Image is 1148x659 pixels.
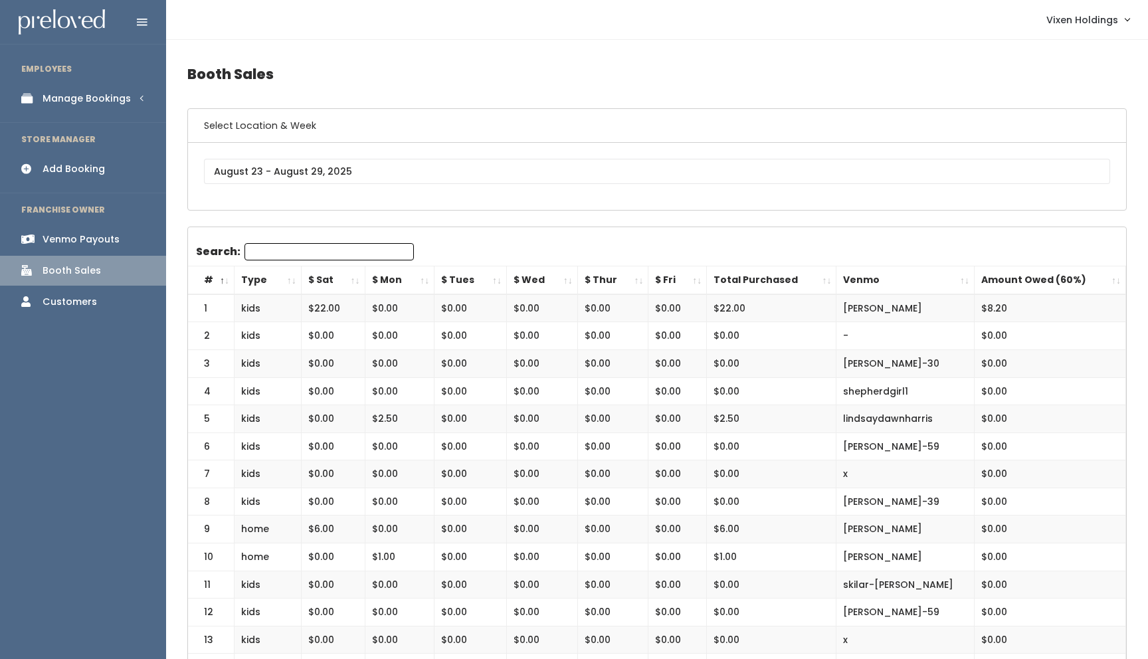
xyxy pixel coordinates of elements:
td: 10 [188,543,235,571]
td: - [836,322,975,350]
td: $0.00 [507,626,578,654]
td: $0.00 [434,599,507,626]
th: Amount Owed (60%): activate to sort column ascending [975,266,1126,294]
td: $0.00 [975,460,1126,488]
td: $0.00 [648,349,707,377]
td: $0.00 [365,377,434,405]
th: Type: activate to sort column ascending [235,266,302,294]
td: $0.00 [507,599,578,626]
td: $0.00 [507,516,578,543]
td: $0.00 [577,377,648,405]
td: $0.00 [434,405,507,433]
td: $0.00 [707,599,836,626]
td: $0.00 [365,488,434,516]
td: kids [235,432,302,460]
td: $0.00 [975,322,1126,350]
td: $8.20 [975,294,1126,322]
th: $ Thur: activate to sort column ascending [577,266,648,294]
td: $0.00 [301,571,365,599]
td: $6.00 [301,516,365,543]
td: $0.00 [648,488,707,516]
td: $0.00 [507,349,578,377]
td: $0.00 [648,405,707,433]
td: $0.00 [577,543,648,571]
td: $0.00 [577,516,648,543]
td: $0.00 [507,432,578,460]
td: 4 [188,377,235,405]
th: Total Purchased: activate to sort column ascending [707,266,836,294]
th: Venmo: activate to sort column ascending [836,266,975,294]
div: Booth Sales [43,264,101,278]
td: $0.00 [707,626,836,654]
h4: Booth Sales [187,56,1127,92]
td: $0.00 [365,626,434,654]
td: $0.00 [577,460,648,488]
td: $0.00 [434,349,507,377]
td: $0.00 [707,377,836,405]
td: 3 [188,349,235,377]
div: Customers [43,295,97,309]
td: $0.00 [301,349,365,377]
td: [PERSON_NAME]-59 [836,432,975,460]
td: $0.00 [707,571,836,599]
img: preloved logo [19,9,105,35]
td: [PERSON_NAME] [836,294,975,322]
td: [PERSON_NAME] [836,516,975,543]
td: $0.00 [975,626,1126,654]
td: $0.00 [577,571,648,599]
td: $0.00 [301,377,365,405]
td: $0.00 [648,571,707,599]
td: $0.00 [365,599,434,626]
td: kids [235,626,302,654]
th: $ Tues: activate to sort column ascending [434,266,507,294]
td: $0.00 [301,460,365,488]
td: $22.00 [707,294,836,322]
td: $0.00 [507,543,578,571]
td: [PERSON_NAME]-39 [836,488,975,516]
td: $0.00 [434,626,507,654]
td: $0.00 [434,377,507,405]
td: shepherdgirl1 [836,377,975,405]
td: $0.00 [975,488,1126,516]
td: 5 [188,405,235,433]
td: $0.00 [975,543,1126,571]
td: $0.00 [577,294,648,322]
td: kids [235,460,302,488]
td: $0.00 [648,543,707,571]
td: $0.00 [507,488,578,516]
td: $1.00 [365,543,434,571]
td: $0.00 [577,599,648,626]
td: 1 [188,294,235,322]
td: 2 [188,322,235,350]
td: $0.00 [434,322,507,350]
td: $0.00 [301,322,365,350]
th: $ Fri: activate to sort column ascending [648,266,707,294]
td: $0.00 [577,432,648,460]
td: $0.00 [648,294,707,322]
td: $0.00 [507,294,578,322]
td: [PERSON_NAME]-30 [836,349,975,377]
td: $0.00 [301,626,365,654]
td: $0.00 [707,432,836,460]
td: $0.00 [365,432,434,460]
td: x [836,626,975,654]
td: 6 [188,432,235,460]
td: $0.00 [975,599,1126,626]
td: $0.00 [975,516,1126,543]
td: 11 [188,571,235,599]
td: $0.00 [365,294,434,322]
td: kids [235,377,302,405]
td: kids [235,571,302,599]
td: $0.00 [365,322,434,350]
td: $0.00 [434,543,507,571]
td: kids [235,599,302,626]
td: $0.00 [365,349,434,377]
td: lindsaydawnharris [836,405,975,433]
td: $0.00 [434,571,507,599]
span: Vixen Holdings [1046,13,1118,27]
h6: Select Location & Week [188,109,1126,143]
div: Manage Bookings [43,92,131,106]
td: $0.00 [577,488,648,516]
td: $0.00 [577,349,648,377]
td: $0.00 [301,599,365,626]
